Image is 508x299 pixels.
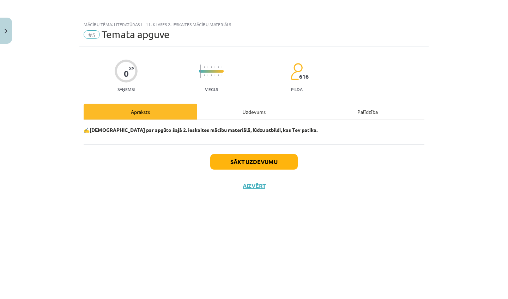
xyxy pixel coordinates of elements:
span: 616 [299,73,309,80]
img: icon-short-line-57e1e144782c952c97e751825c79c345078a6d821885a25fce030b3d8c18986b.svg [204,74,205,76]
p: pilda [291,87,302,92]
span: Temata apguve [102,29,170,40]
img: icon-short-line-57e1e144782c952c97e751825c79c345078a6d821885a25fce030b3d8c18986b.svg [211,74,212,76]
div: Apraksts [84,104,197,120]
span: #5 [84,30,100,39]
img: icon-short-line-57e1e144782c952c97e751825c79c345078a6d821885a25fce030b3d8c18986b.svg [218,66,219,68]
div: Mācību tēma: Literatūras i - 11. klases 2. ieskaites mācību materiāls [84,22,424,27]
div: Palīdzība [311,104,424,120]
img: icon-long-line-d9ea69661e0d244f92f715978eff75569469978d946b2353a9bb055b3ed8787d.svg [200,65,201,78]
img: icon-short-line-57e1e144782c952c97e751825c79c345078a6d821885a25fce030b3d8c18986b.svg [214,74,215,76]
img: students-c634bb4e5e11cddfef0936a35e636f08e4e9abd3cc4e673bd6f9a4125e45ecb1.svg [290,63,303,80]
p: Saņemsi [115,87,138,92]
img: icon-short-line-57e1e144782c952c97e751825c79c345078a6d821885a25fce030b3d8c18986b.svg [204,66,205,68]
button: Aizvērt [241,182,267,189]
img: icon-short-line-57e1e144782c952c97e751825c79c345078a6d821885a25fce030b3d8c18986b.svg [207,74,208,76]
p: Viegls [205,87,218,92]
img: icon-short-line-57e1e144782c952c97e751825c79c345078a6d821885a25fce030b3d8c18986b.svg [218,74,219,76]
div: Uzdevums [197,104,311,120]
img: icon-close-lesson-0947bae3869378f0d4975bcd49f059093ad1ed9edebbc8119c70593378902aed.svg [5,29,7,33]
img: icon-short-line-57e1e144782c952c97e751825c79c345078a6d821885a25fce030b3d8c18986b.svg [214,66,215,68]
strong: ✍️[DEMOGRAPHIC_DATA] par apgūto šajā 2. ieskaites mācību materiālā, lūdzu atbildi, kas Tev patika. [84,127,317,133]
span: XP [129,66,134,70]
img: icon-short-line-57e1e144782c952c97e751825c79c345078a6d821885a25fce030b3d8c18986b.svg [211,66,212,68]
button: Sākt uzdevumu [210,154,298,170]
img: icon-short-line-57e1e144782c952c97e751825c79c345078a6d821885a25fce030b3d8c18986b.svg [207,66,208,68]
div: 0 [124,69,129,79]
